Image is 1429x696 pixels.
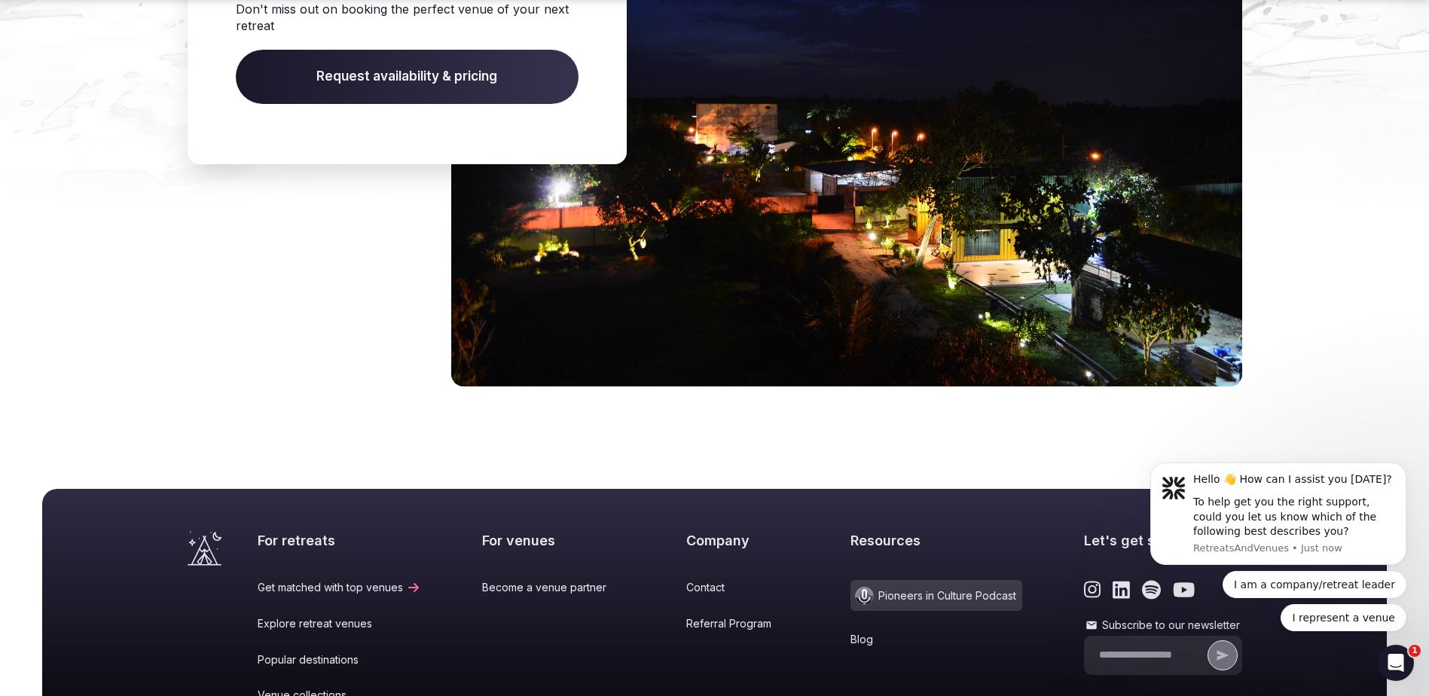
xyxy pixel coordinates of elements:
span: Request availability & pricing [236,50,579,104]
iframe: Intercom live chat [1378,645,1414,681]
a: Link to the retreats and venues Instagram page [1084,580,1101,600]
a: Popular destinations [258,652,421,667]
a: Explore retreat venues [258,616,421,631]
h2: Company [686,531,789,550]
a: Visit the homepage [188,531,221,566]
h2: For venues [482,531,624,550]
a: Pioneers in Culture Podcast [850,580,1022,611]
a: Referral Program [686,616,789,631]
label: Subscribe to our newsletter [1084,618,1242,633]
span: 1 [1409,645,1421,657]
p: Don't miss out on booking the perfect venue of your next retreat [236,1,579,35]
a: Blog [850,632,1022,647]
a: Link to the retreats and venues LinkedIn page [1113,580,1130,600]
h2: Let's get social [1084,531,1242,550]
iframe: Intercom notifications message [1128,449,1429,640]
a: Get matched with top venues [258,580,421,595]
h2: Resources [850,531,1022,550]
h2: For retreats [258,531,421,550]
a: Contact [686,580,789,595]
a: Become a venue partner [482,580,624,595]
